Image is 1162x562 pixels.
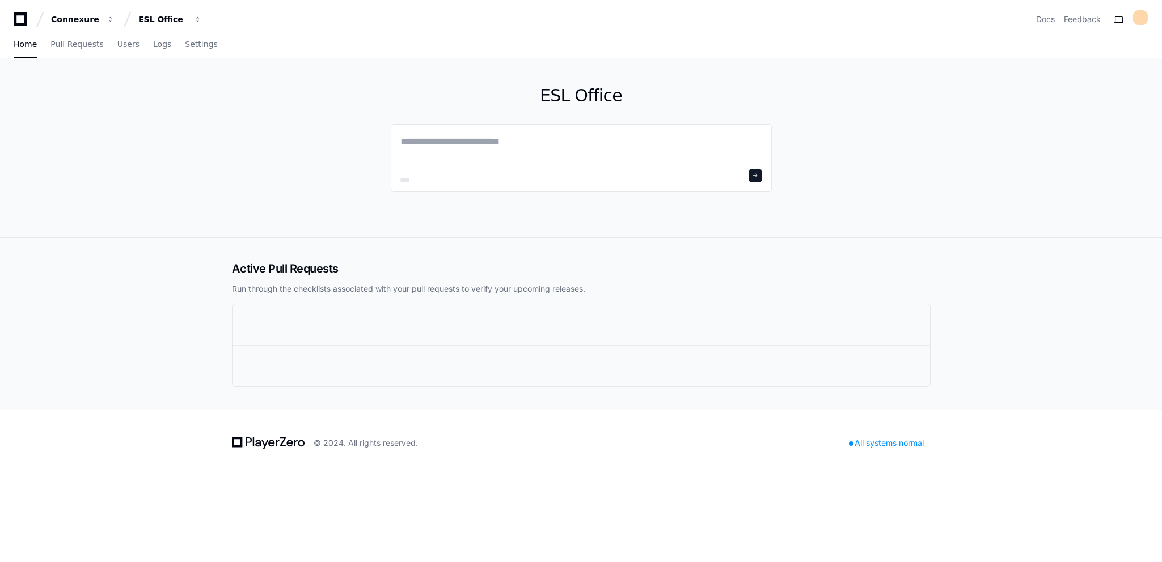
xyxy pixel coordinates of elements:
[50,32,103,58] a: Pull Requests
[314,437,418,449] div: © 2024. All rights reserved.
[1036,14,1055,25] a: Docs
[232,283,931,295] p: Run through the checklists associated with your pull requests to verify your upcoming releases.
[842,435,931,451] div: All systems normal
[185,41,217,48] span: Settings
[117,32,140,58] a: Users
[51,14,100,25] div: Connexure
[14,32,37,58] a: Home
[391,86,772,106] h1: ESL Office
[185,32,217,58] a: Settings
[232,261,931,276] h2: Active Pull Requests
[117,41,140,48] span: Users
[153,41,171,48] span: Logs
[153,32,171,58] a: Logs
[47,9,119,29] button: Connexure
[138,14,187,25] div: ESL Office
[134,9,206,29] button: ESL Office
[14,41,37,48] span: Home
[50,41,103,48] span: Pull Requests
[1064,14,1101,25] button: Feedback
